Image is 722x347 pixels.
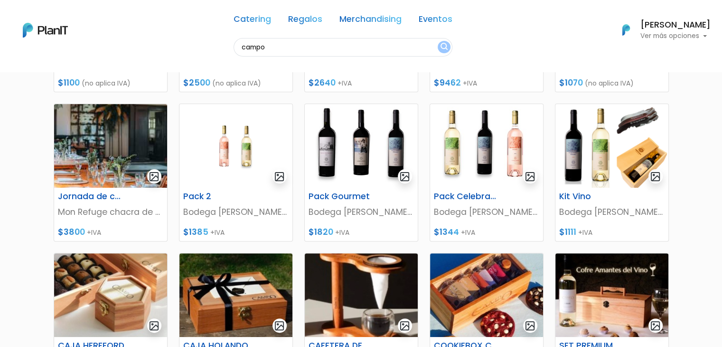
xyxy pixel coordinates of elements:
[54,104,167,188] img: thumb_WhatsApp_Image_2025-02-05_at_10.38.21.jpeg
[58,77,80,88] span: $1100
[309,206,414,218] p: Bodega [PERSON_NAME] Campotinto
[585,78,634,88] span: (no aplica IVA)
[179,104,292,188] img: thumb_Dise%C3%B1o_sin_t%C3%ADtulo_-_2024-12-27T124112.494.png
[23,23,68,38] img: PlanIt Logo
[525,320,535,331] img: gallery-light
[212,78,261,88] span: (no aplica IVA)
[399,320,410,331] img: gallery-light
[58,206,163,218] p: Mon Refuge chacra de eventos
[183,77,210,88] span: $2500
[274,320,285,331] img: gallery-light
[650,320,661,331] img: gallery-light
[183,226,208,238] span: $1385
[305,104,418,188] img: thumb_2000___2000-Photoroom_-_2024-09-23T165103.833.jpg
[399,171,410,182] img: gallery-light
[54,104,168,241] a: gallery-light Jornada de campo Mon Refuge chacra de eventos $3800 +IVA
[178,192,255,202] h6: Pack 2
[49,9,137,28] div: ¿Necesitás ayuda?
[274,171,285,182] img: gallery-light
[434,226,459,238] span: $1344
[210,228,225,237] span: +IVA
[428,192,506,202] h6: Pack Celebración
[288,15,322,27] a: Regalos
[441,43,448,52] img: search_button-432b6d5273f82d61273b3651a40e1bd1b912527efae98b1b7a1b2c0702e16a8d.svg
[303,192,381,202] h6: Pack Gourmet
[234,15,271,27] a: Catering
[179,253,292,337] img: thumb_626621DF-9800-4C60-9846-0AC50DD9F74D.jpeg
[559,206,665,218] p: Bodega [PERSON_NAME] Campotinto
[54,253,167,337] img: thumb_C843F85B-81AD-4E98-913E-C4BCC45CF65E.jpeg
[419,15,452,27] a: Eventos
[430,104,544,241] a: gallery-light Pack Celebración Bodega [PERSON_NAME] Campotinto $1344 +IVA
[434,206,539,218] p: Bodega [PERSON_NAME] Campotinto
[434,77,461,88] span: $9462
[559,77,583,88] span: $1070
[430,104,543,188] img: thumb_2000___2000-Photoroom_-_2024-09-23T164353.701.jpg
[149,320,159,331] img: gallery-light
[610,18,711,42] button: PlanIt Logo [PERSON_NAME] Ver más opciones
[87,228,101,237] span: +IVA
[179,104,293,241] a: gallery-light Pack 2 Bodega [PERSON_NAME] Campotinto $1385 +IVA
[309,77,336,88] span: $2640
[555,104,669,241] a: gallery-light Kit Vino Bodega [PERSON_NAME] Campotinto $1111 +IVA
[559,226,576,238] span: $1111
[82,78,131,88] span: (no aplica IVA)
[305,253,418,337] img: thumb_46808385-B327-4404-90A4-523DC24B1526_4_5005_c.jpeg
[616,19,637,40] img: PlanIt Logo
[640,33,711,39] p: Ver más opciones
[555,253,668,337] img: thumb_BC09F376-81AB-410B-BEA7-0D9A9D8B481B_1_105_c.jpeg
[304,104,418,241] a: gallery-light Pack Gourmet Bodega [PERSON_NAME] Campotinto $1820 +IVA
[555,104,668,188] img: thumb_Captura_de_pantalla_2024-12-09_115541.png
[149,171,159,182] img: gallery-light
[58,226,85,238] span: $3800
[430,253,543,337] img: thumb_WhatsApp_Image_2025-07-21_at_20.21.58.jpeg
[335,228,349,237] span: +IVA
[183,206,289,218] p: Bodega [PERSON_NAME] Campotinto
[339,15,402,27] a: Merchandising
[640,21,711,29] h6: [PERSON_NAME]
[553,192,631,202] h6: Kit Vino
[650,171,661,182] img: gallery-light
[578,228,592,237] span: +IVA
[461,228,475,237] span: +IVA
[525,171,535,182] img: gallery-light
[463,78,477,88] span: +IVA
[234,38,452,57] input: Buscá regalos, desayunos, y más
[52,192,130,202] h6: Jornada de campo
[338,78,352,88] span: +IVA
[309,226,333,238] span: $1820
